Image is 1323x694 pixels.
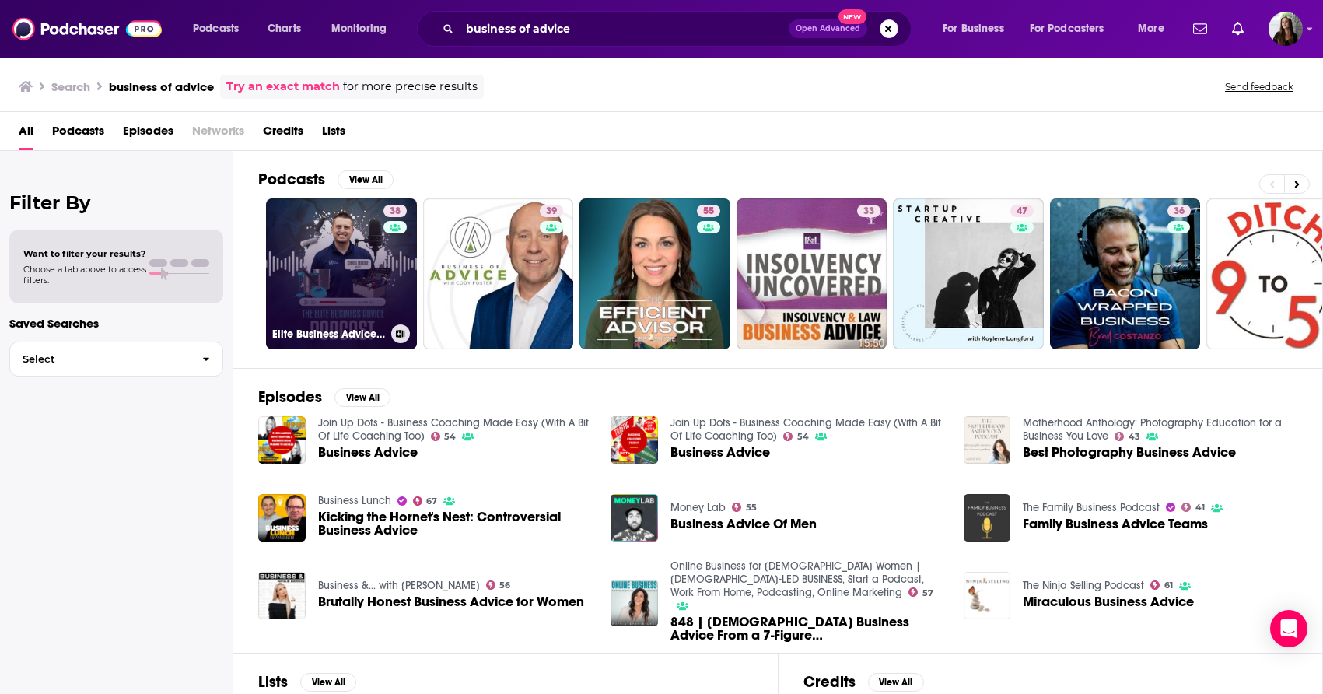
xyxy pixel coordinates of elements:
[268,18,301,40] span: Charts
[1010,205,1034,217] a: 47
[1269,12,1303,46] span: Logged in as bnmartinn
[1129,433,1140,440] span: 43
[423,198,574,349] a: 39
[426,498,437,505] span: 67
[1023,501,1160,514] a: The Family Business Podcast
[732,503,757,512] a: 55
[1023,446,1236,459] span: Best Photography Business Advice
[783,432,809,441] a: 54
[540,205,563,217] a: 39
[746,504,757,511] span: 55
[908,587,933,597] a: 57
[546,204,557,219] span: 39
[1269,12,1303,46] img: User Profile
[460,16,789,41] input: Search podcasts, credits, & more...
[300,673,356,692] button: View All
[803,672,856,692] h2: Credits
[579,198,730,349] a: 55
[444,433,456,440] span: 54
[257,16,310,41] a: Charts
[109,79,214,94] h3: business of advice
[343,78,478,96] span: for more precise results
[803,672,924,692] a: CreditsView All
[1115,432,1140,441] a: 43
[611,494,658,542] img: Business Advice Of Men
[893,198,1044,349] a: 47
[123,118,173,150] span: Episodes
[1023,579,1144,592] a: The Ninja Selling Podcast
[670,446,770,459] span: Business Advice
[1195,504,1205,511] span: 41
[258,572,306,619] img: Brutally Honest Business Advice for Women
[258,416,306,464] img: Business Advice
[23,264,146,286] span: Choose a tab above to access filters.
[863,204,874,219] span: 33
[10,354,190,364] span: Select
[499,582,510,589] span: 56
[258,387,322,407] h2: Episodes
[331,18,387,40] span: Monitoring
[1127,16,1184,41] button: open menu
[9,191,223,214] h2: Filter By
[1167,205,1191,217] a: 36
[318,510,593,537] a: Kicking the Hornet's Nest: Controversial Business Advice
[432,11,926,47] div: Search podcasts, credits, & more...
[697,205,720,217] a: 55
[322,118,345,150] a: Lists
[226,78,340,96] a: Try an exact match
[1187,16,1213,42] a: Show notifications dropdown
[1023,517,1208,531] a: Family Business Advice Teams
[857,205,880,217] a: 33
[318,494,391,507] a: Business Lunch
[670,517,817,531] a: Business Advice Of Men
[413,496,438,506] a: 67
[266,198,417,349] a: 38Elite Business Advice Podcast
[318,446,418,459] a: Business Advice
[258,170,325,189] h2: Podcasts
[670,416,941,443] a: Join Up Dots - Business Coaching Made Easy (With A Bit Of Life Coaching Too)
[670,615,945,642] a: 848 | Biblical Business Advice From a 7-Figure Christian Business Owner
[1050,198,1201,349] a: 36
[1226,16,1250,42] a: Show notifications dropdown
[320,16,407,41] button: open menu
[263,118,303,150] a: Credits
[182,16,259,41] button: open menu
[670,559,924,599] a: Online Business for Christian Women | GOD-LED BUSINESS, Start a Podcast, Work From Home, Podcasti...
[1270,610,1307,647] div: Open Intercom Messenger
[922,590,933,597] span: 57
[486,580,511,590] a: 56
[964,494,1011,542] a: Family Business Advice Teams
[611,580,658,627] a: 848 | Biblical Business Advice From a 7-Figure Christian Business Owner
[258,387,390,407] a: EpisodesView All
[12,14,162,44] a: Podchaser - Follow, Share and Rate Podcasts
[611,416,658,464] img: Business Advice
[272,328,385,341] h3: Elite Business Advice Podcast
[1220,80,1298,93] button: Send feedback
[1023,595,1194,608] span: Miraculous Business Advice
[318,416,589,443] a: Join Up Dots - Business Coaching Made Easy (With A Bit Of Life Coaching Too)
[52,118,104,150] span: Podcasts
[932,16,1024,41] button: open menu
[703,204,714,219] span: 55
[19,118,33,150] a: All
[258,494,306,542] img: Kicking the Hornet's Nest: Controversial Business Advice
[1020,16,1127,41] button: open menu
[334,388,390,407] button: View All
[737,198,887,349] a: 33
[1164,582,1173,589] span: 61
[193,18,239,40] span: Podcasts
[9,342,223,377] button: Select
[9,316,223,331] p: Saved Searches
[789,19,867,38] button: Open AdvancedNew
